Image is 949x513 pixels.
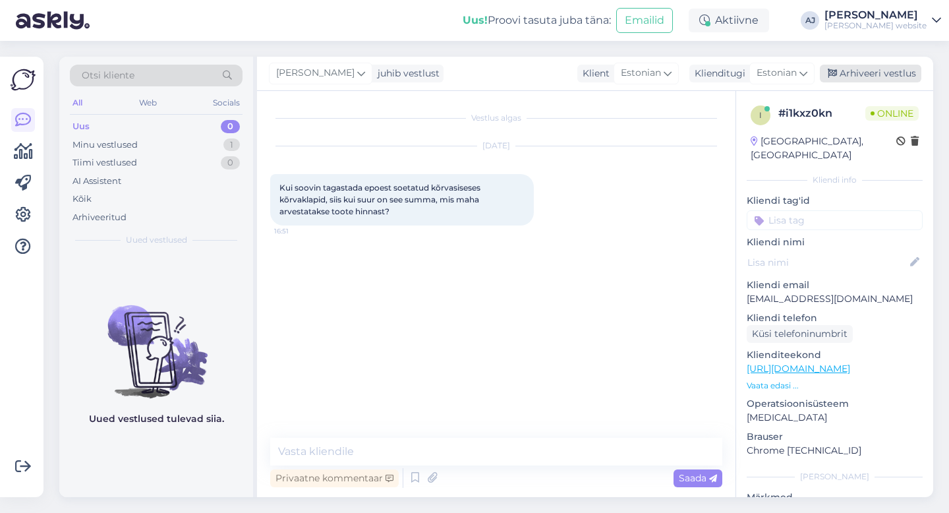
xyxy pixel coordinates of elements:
[757,66,797,80] span: Estonian
[221,120,240,133] div: 0
[372,67,440,80] div: juhib vestlust
[82,69,134,82] span: Otsi kliente
[824,20,927,31] div: [PERSON_NAME] website
[72,120,90,133] div: Uus
[210,94,243,111] div: Socials
[747,255,907,270] input: Lisa nimi
[747,311,923,325] p: Kliendi telefon
[689,9,769,32] div: Aktiivne
[747,325,853,343] div: Küsi telefoninumbrit
[824,10,927,20] div: [PERSON_NAME]
[72,193,92,206] div: Kõik
[747,411,923,425] p: [MEDICAL_DATA]
[59,282,253,400] img: No chats
[865,106,919,121] span: Online
[824,10,941,31] a: [PERSON_NAME][PERSON_NAME] website
[279,183,482,216] span: Kui soovin tagastada epoest soetatud kõrvasiseses kõrvaklapid, siis kui suur on see summa, mis ma...
[747,278,923,292] p: Kliendi email
[747,397,923,411] p: Operatsioonisüsteem
[136,94,159,111] div: Web
[747,210,923,230] input: Lisa tag
[270,112,722,124] div: Vestlus algas
[778,106,865,121] div: # i1kxz0kn
[270,140,722,152] div: [DATE]
[747,235,923,249] p: Kliendi nimi
[747,430,923,444] p: Brauser
[747,292,923,306] p: [EMAIL_ADDRESS][DOMAIN_NAME]
[747,471,923,483] div: [PERSON_NAME]
[751,135,896,162] div: [GEOGRAPHIC_DATA], [GEOGRAPHIC_DATA]
[747,491,923,504] p: Märkmed
[72,156,137,169] div: Tiimi vestlused
[72,175,121,188] div: AI Assistent
[223,138,240,152] div: 1
[463,14,488,26] b: Uus!
[70,94,85,111] div: All
[747,348,923,362] p: Klienditeekond
[820,65,921,82] div: Arhiveeri vestlus
[72,138,138,152] div: Minu vestlused
[11,67,36,92] img: Askly Logo
[126,234,187,246] span: Uued vestlused
[759,110,762,120] span: i
[270,469,399,487] div: Privaatne kommentaar
[801,11,819,30] div: AJ
[621,66,661,80] span: Estonian
[747,194,923,208] p: Kliendi tag'id
[679,472,717,484] span: Saada
[747,174,923,186] div: Kliendi info
[616,8,673,33] button: Emailid
[221,156,240,169] div: 0
[747,444,923,458] p: Chrome [TECHNICAL_ID]
[463,13,611,28] div: Proovi tasuta juba täna:
[276,66,355,80] span: [PERSON_NAME]
[274,226,324,236] span: 16:51
[689,67,745,80] div: Klienditugi
[747,363,850,375] a: [URL][DOMAIN_NAME]
[72,211,127,224] div: Arhiveeritud
[89,412,224,426] p: Uued vestlused tulevad siia.
[577,67,610,80] div: Klient
[747,380,923,392] p: Vaata edasi ...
